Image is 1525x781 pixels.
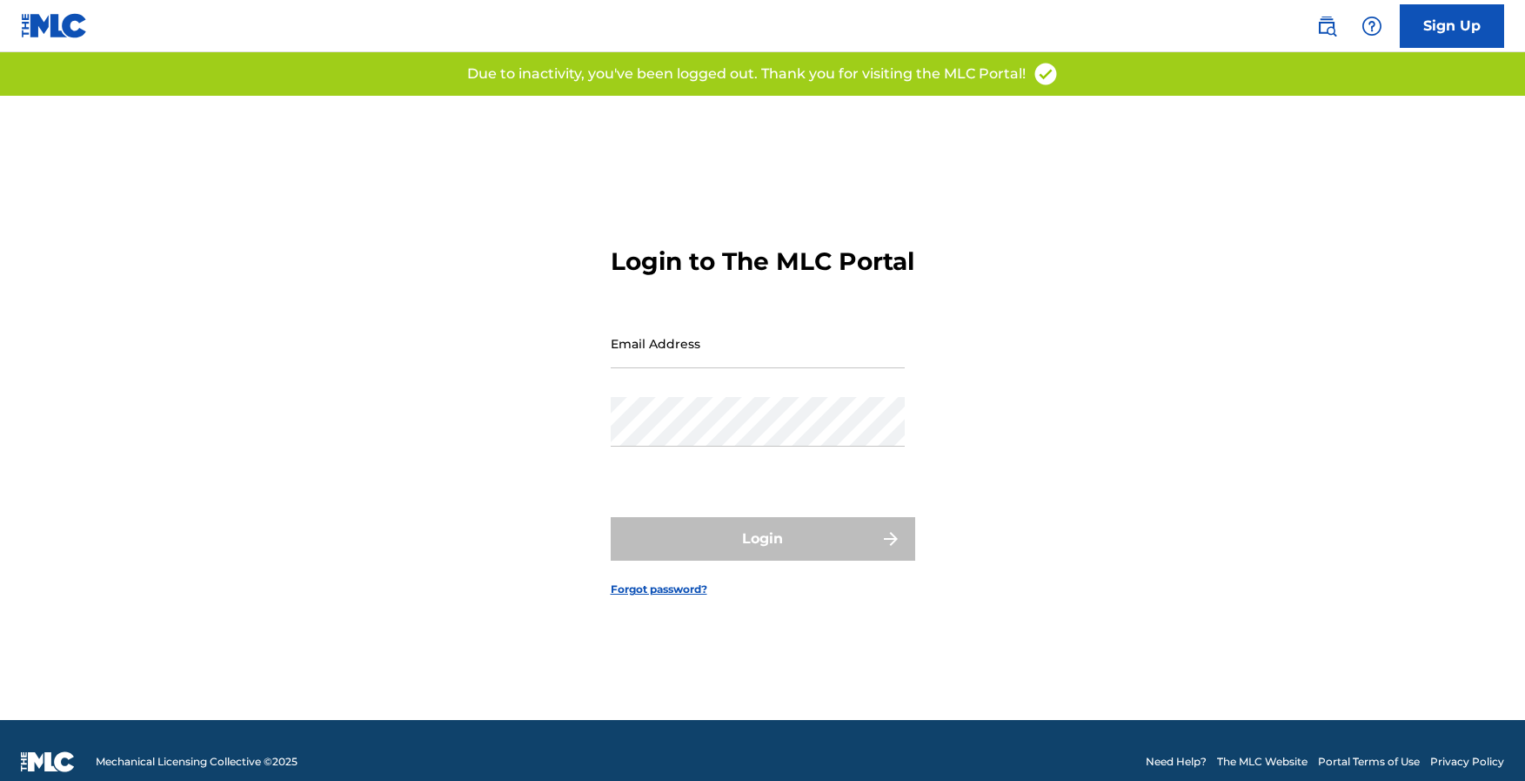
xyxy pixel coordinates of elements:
[1318,754,1420,770] a: Portal Terms of Use
[21,751,75,772] img: logo
[21,13,88,38] img: MLC Logo
[1400,4,1504,48] a: Sign Up
[1361,16,1382,37] img: help
[1033,61,1059,87] img: access
[1146,754,1207,770] a: Need Help?
[611,582,707,597] a: Forgot password?
[467,64,1026,84] p: Due to inactivity, you've been logged out. Thank you for visiting the MLC Portal!
[1354,9,1389,44] div: Help
[1309,9,1344,44] a: Public Search
[1217,754,1308,770] a: The MLC Website
[1316,16,1337,37] img: search
[611,246,914,277] h3: Login to The MLC Portal
[96,754,298,770] span: Mechanical Licensing Collective © 2025
[1430,754,1504,770] a: Privacy Policy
